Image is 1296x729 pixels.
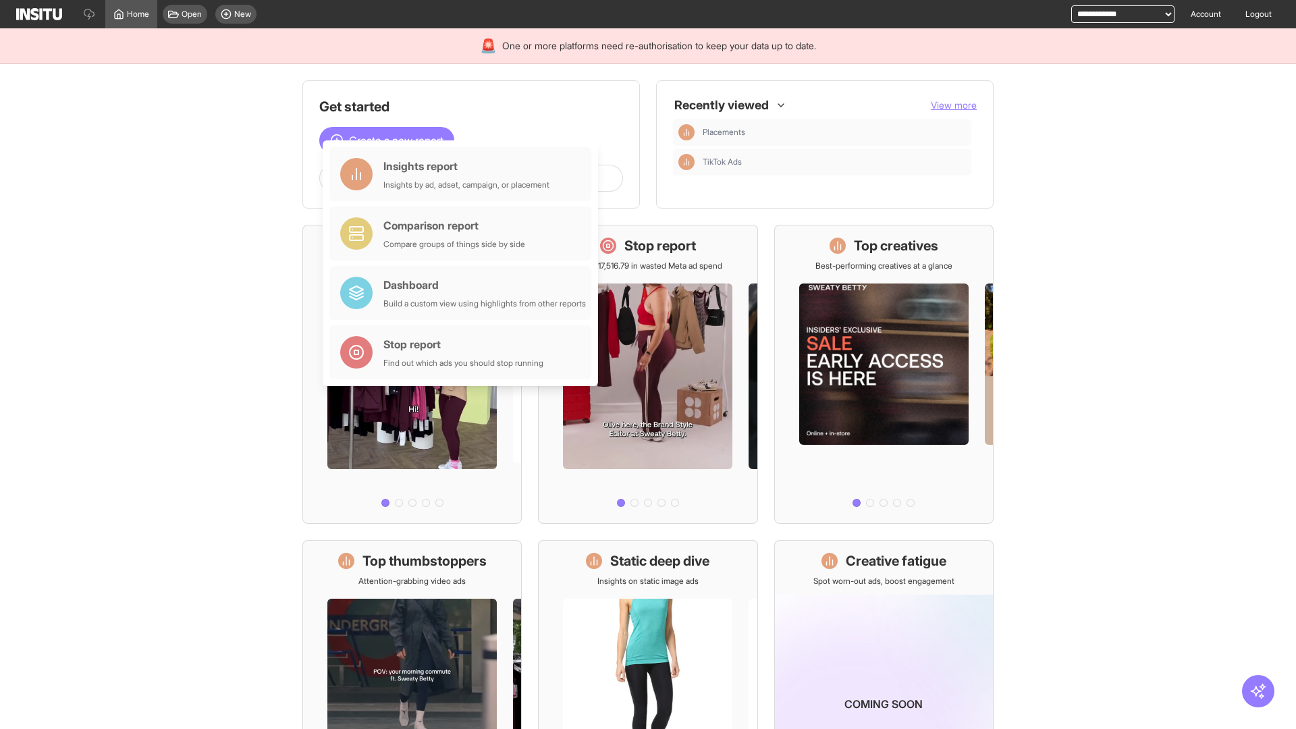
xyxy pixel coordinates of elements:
span: New [234,9,251,20]
div: Stop report [383,336,543,352]
h1: Top thumbstoppers [362,551,487,570]
h1: Get started [319,97,623,116]
button: Create a new report [319,127,454,154]
span: TikTok Ads [703,157,742,167]
h1: Top creatives [854,236,938,255]
div: Insights [678,124,695,140]
div: Comparison report [383,217,525,234]
span: View more [931,99,977,111]
div: Build a custom view using highlights from other reports [383,298,586,309]
a: Stop reportSave £17,516.79 in wasted Meta ad spend [538,225,757,524]
div: 🚨 [480,36,497,55]
div: Insights [678,154,695,170]
p: Best-performing creatives at a glance [815,261,952,271]
p: Save £17,516.79 in wasted Meta ad spend [574,261,722,271]
div: Insights by ad, adset, campaign, or placement [383,180,549,190]
span: Create a new report [349,132,443,148]
span: Home [127,9,149,20]
span: Placements [703,127,966,138]
a: Top creativesBest-performing creatives at a glance [774,225,994,524]
div: Dashboard [383,277,586,293]
p: Attention-grabbing video ads [358,576,466,587]
span: Placements [703,127,745,138]
h1: Static deep dive [610,551,709,570]
div: Compare groups of things side by side [383,239,525,250]
button: View more [931,99,977,112]
a: What's live nowSee all active ads instantly [302,225,522,524]
div: Find out which ads you should stop running [383,358,543,369]
span: One or more platforms need re-authorisation to keep your data up to date. [502,39,816,53]
span: Open [182,9,202,20]
img: Logo [16,8,62,20]
div: Insights report [383,158,549,174]
h1: Stop report [624,236,696,255]
p: Insights on static image ads [597,576,699,587]
span: TikTok Ads [703,157,966,167]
